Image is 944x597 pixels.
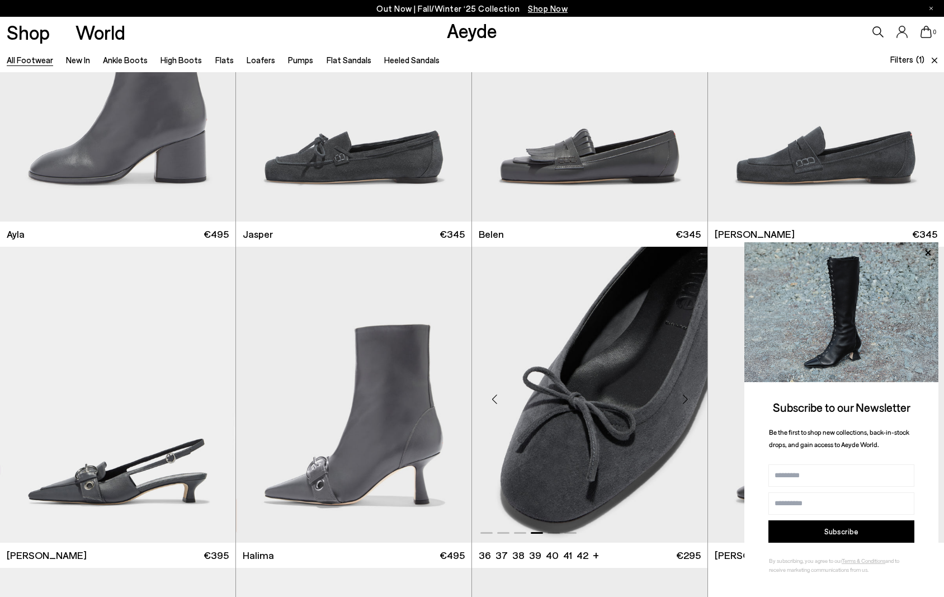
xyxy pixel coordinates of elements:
a: 0 [921,26,932,38]
li: 42 [577,548,588,562]
span: [PERSON_NAME] [715,227,795,241]
span: Ayla [7,227,25,241]
a: Next slide Previous slide [708,247,944,543]
span: €495 [440,548,465,562]
span: €295 [676,548,701,562]
li: 41 [563,548,572,562]
ul: variant [479,548,585,562]
li: 38 [512,548,525,562]
div: Next slide [668,383,702,416]
a: Halima €495 [236,543,471,568]
p: Out Now | Fall/Winter ‘25 Collection [376,2,568,16]
span: Be the first to shop new collections, back-in-stock drops, and gain access to Aeyde World. [769,428,909,449]
a: 36 37 38 39 40 41 42 + €295 [472,543,707,568]
a: Pumps [288,55,313,65]
div: 1 / 6 [236,247,471,543]
span: €495 [204,227,229,241]
li: 39 [529,548,541,562]
span: €345 [676,227,701,241]
span: €345 [912,227,937,241]
a: High Boots [161,55,202,65]
a: Jasper €345 [236,222,471,247]
span: Belen [479,227,504,241]
a: Terms & Conditions [842,557,885,564]
img: Kirsten Ballet Flats [708,247,944,543]
a: [PERSON_NAME] €345 [708,222,944,247]
a: Loafers [247,55,275,65]
img: Halima Eyelet Pointed Boots [236,247,471,543]
li: 40 [546,548,559,562]
span: €395 [204,548,229,562]
a: New In [66,55,90,65]
a: Flats [215,55,234,65]
a: World [75,22,125,42]
span: €345 [440,227,465,241]
div: Previous slide [478,383,511,416]
li: 36 [479,548,491,562]
button: Subscribe [768,520,914,543]
div: 1 / 6 [708,247,944,543]
div: 4 / 6 [472,247,707,543]
span: [PERSON_NAME] [715,548,795,562]
a: Flat Sandals [327,55,371,65]
li: + [593,547,599,562]
img: Delfina Suede Ballet Flats [472,247,707,543]
span: (1) [916,53,924,66]
span: Navigate to /collections/new-in [528,3,568,13]
span: Filters [890,54,913,64]
a: Next slide Previous slide [472,247,707,543]
a: Next slide Previous slide [236,247,471,543]
span: By subscribing, you agree to our [769,557,842,564]
span: Jasper [243,227,273,241]
a: [PERSON_NAME] €295 [708,543,944,568]
a: Belen €345 [472,222,707,247]
span: [PERSON_NAME] [7,548,87,562]
a: Heeled Sandals [384,55,440,65]
li: 37 [495,548,508,562]
img: 2a6287a1333c9a56320fd6e7b3c4a9a9.jpg [744,242,938,382]
span: 0 [932,29,937,35]
a: Shop [7,22,50,42]
a: Aeyde [447,18,497,42]
span: Halima [243,548,274,562]
a: All Footwear [7,55,53,65]
a: Ankle Boots [103,55,148,65]
span: Subscribe to our Newsletter [773,400,910,414]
